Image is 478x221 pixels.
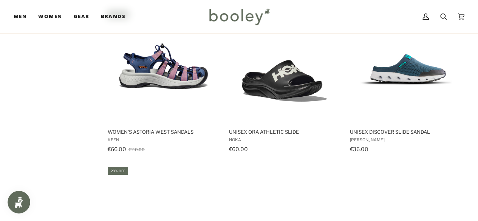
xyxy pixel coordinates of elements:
a: Women's Astoria West Sandals [107,9,220,155]
span: Women [38,13,62,20]
span: Gear [74,13,90,20]
iframe: Button to open loyalty program pop-up [8,191,30,213]
span: €66.00 [108,146,126,152]
div: 20% off [108,167,128,175]
span: Brands [101,13,125,20]
span: Men [14,13,27,20]
span: €36.00 [350,146,368,152]
a: Unisex Discover Slide Sandal [349,9,463,155]
span: €60.00 [229,146,248,152]
a: Unisex Ora Athletic Slide [228,9,342,155]
span: [PERSON_NAME] [350,137,461,142]
img: Hoka Unisex Ora Athletic Slide Varsity Black / White - Booley Galway [228,9,341,123]
img: Keen Women's Astoria West Sandals Nostalgia Rose / Tangerine - Booley Galway [107,9,220,123]
span: Unisex Discover Slide Sandal [350,128,461,135]
span: €110.00 [128,147,145,152]
span: Unisex Ora Athletic Slide [229,128,340,135]
img: Booley [206,6,272,28]
span: Hoka [229,137,340,142]
span: Women's Astoria West Sandals [108,128,219,135]
span: Keen [108,137,219,142]
img: Jobe Discover Slide Sandal Midnight Blue - Booley Galway [349,9,463,123]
